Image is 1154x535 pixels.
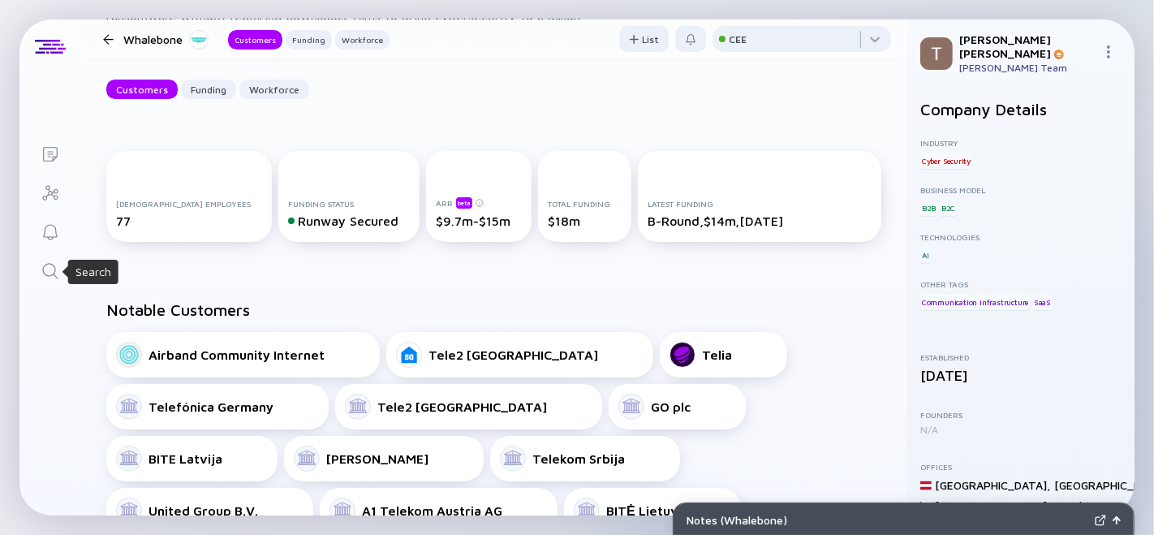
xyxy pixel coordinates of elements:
[228,32,282,48] div: Customers
[619,27,669,52] div: List
[1102,45,1115,58] img: Menu
[181,77,236,102] div: Funding
[651,399,691,414] div: GO plc
[920,462,1122,472] div: Offices
[149,399,273,414] div: Telefónica Germany
[149,451,222,466] div: BITE Latvija
[687,513,1088,527] div: Notes ( Whalebone )
[239,77,309,102] div: Workforce
[935,498,1051,512] div: [GEOGRAPHIC_DATA] ,
[935,478,1051,492] div: [GEOGRAPHIC_DATA] ,
[920,424,1122,436] div: N/A
[288,199,410,209] div: Funding Status
[619,26,669,52] button: List
[106,332,380,378] a: Airband Community Internet
[436,196,522,209] div: ARR
[181,80,236,99] button: Funding
[288,214,410,228] div: Runway Secured
[1054,498,1095,512] div: Czechia
[920,100,1122,119] h2: Company Details
[548,214,622,228] div: $18m
[920,138,1122,148] div: Industry
[456,197,472,209] div: beta
[436,214,522,228] div: $9.7m-$15m
[1095,515,1106,526] img: Expand Notes
[606,503,686,519] div: BITĖ Lietuva
[648,214,872,228] div: B-Round, $14m, [DATE]
[920,352,1122,362] div: Established
[335,30,390,50] button: Workforce
[920,410,1122,420] div: Founders
[149,347,325,362] div: Airband Community Internet
[1113,516,1121,524] img: Open Notes
[920,200,937,216] div: B2B
[959,32,1096,60] div: [PERSON_NAME] [PERSON_NAME]
[1032,294,1053,310] div: SaaS
[920,247,931,263] div: AI
[19,172,80,211] a: Investor Map
[123,29,209,50] div: Whalebone
[920,185,1122,195] div: Business Model
[19,250,80,289] a: Search
[19,211,80,250] a: Reminders
[920,500,932,511] img: Czechia Flag
[920,37,953,70] img: Teodora Profile Picture
[729,33,747,45] div: CEE
[920,294,1030,310] div: Communication Infrastructure
[286,32,332,48] div: Funding
[532,451,625,466] div: Telekom Srbija
[548,199,622,209] div: Total Funding
[920,367,1122,384] div: [DATE]
[116,199,262,209] div: [DEMOGRAPHIC_DATA] Employees
[239,80,309,99] button: Workforce
[228,30,282,50] button: Customers
[940,200,957,216] div: B2C
[335,32,390,48] div: Workforce
[702,347,732,362] div: Telia
[116,214,262,228] div: 77
[428,347,598,362] div: Tele2 [GEOGRAPHIC_DATA]
[920,153,972,169] div: Cyber Security
[286,30,332,50] button: Funding
[959,62,1096,74] div: [PERSON_NAME] Team
[648,199,872,209] div: Latest Funding
[920,232,1122,242] div: Technologies
[106,300,881,319] h2: Notable Customers
[326,451,428,466] div: [PERSON_NAME]
[920,279,1122,289] div: Other Tags
[920,480,932,491] img: Austria Flag
[149,503,258,518] div: United Group B.V.
[75,264,111,280] div: Search
[106,80,178,99] button: Customers
[19,133,80,172] a: Lists
[106,77,178,102] div: Customers
[362,503,502,518] div: A1 Telekom Austria AG
[377,399,547,414] div: Tele2 [GEOGRAPHIC_DATA]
